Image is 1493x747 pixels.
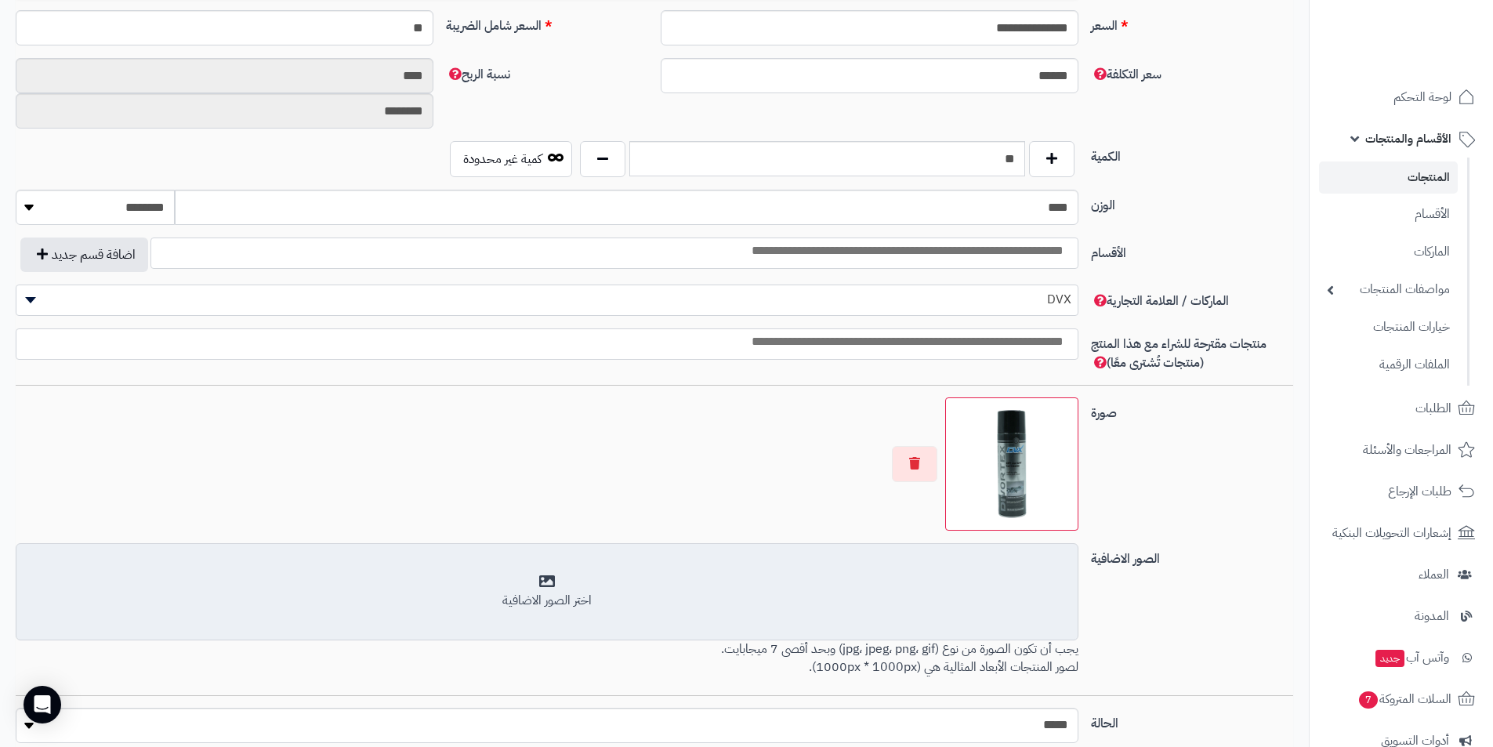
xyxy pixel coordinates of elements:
[1393,86,1451,108] span: لوحة التحكم
[1085,397,1299,422] label: صورة
[1319,680,1484,718] a: السلات المتروكة7
[1091,335,1267,372] span: منتجات مقترحة للشراء مع هذا المنتج (منتجات تُشترى معًا)
[1388,480,1451,502] span: طلبات الإرجاع
[1332,522,1451,544] span: إشعارات التحويلات البنكية
[26,592,1068,610] div: اختر الصور الاضافية
[1319,161,1458,194] a: المنتجات
[952,404,1071,524] img: 2Q==
[446,65,510,84] span: نسبة الربح
[20,238,148,272] button: اضافة قسم جديد
[1319,556,1484,593] a: العملاء
[1319,390,1484,427] a: الطلبات
[1375,650,1404,667] span: جديد
[1319,514,1484,552] a: إشعارات التحويلات البنكية
[1091,65,1161,84] span: سعر التكلفة
[1319,273,1458,306] a: مواصفات المنتجات
[1319,597,1484,635] a: المدونة
[1319,198,1458,231] a: الأقسام
[16,285,1078,316] span: DVX
[1085,708,1299,733] label: الحالة
[1085,543,1299,568] label: الصور الاضافية
[1319,473,1484,510] a: طلبات الإرجاع
[16,288,1078,311] span: DVX
[1085,141,1299,166] label: الكمية
[1357,688,1451,710] span: السلات المتروكة
[1091,292,1229,310] span: الماركات / العلامة التجارية
[1319,639,1484,676] a: وآتس آبجديد
[1415,605,1449,627] span: المدونة
[1319,431,1484,469] a: المراجعات والأسئلة
[1365,128,1451,150] span: الأقسام والمنتجات
[1085,10,1299,35] label: السعر
[1419,564,1449,586] span: العملاء
[1359,691,1378,709] span: 7
[24,686,61,723] div: Open Intercom Messenger
[1319,310,1458,344] a: خيارات المنتجات
[1319,235,1458,269] a: الماركات
[1415,397,1451,419] span: الطلبات
[1085,238,1299,263] label: الأقسام
[1363,439,1451,461] span: المراجعات والأسئلة
[1319,78,1484,116] a: لوحة التحكم
[16,640,1078,676] p: يجب أن تكون الصورة من نوع (jpg، jpeg، png، gif) وبحد أقصى 7 ميجابايت. لصور المنتجات الأبعاد المثا...
[1085,190,1299,215] label: الوزن
[1374,647,1449,669] span: وآتس آب
[1319,348,1458,382] a: الملفات الرقمية
[440,10,654,35] label: السعر شامل الضريبة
